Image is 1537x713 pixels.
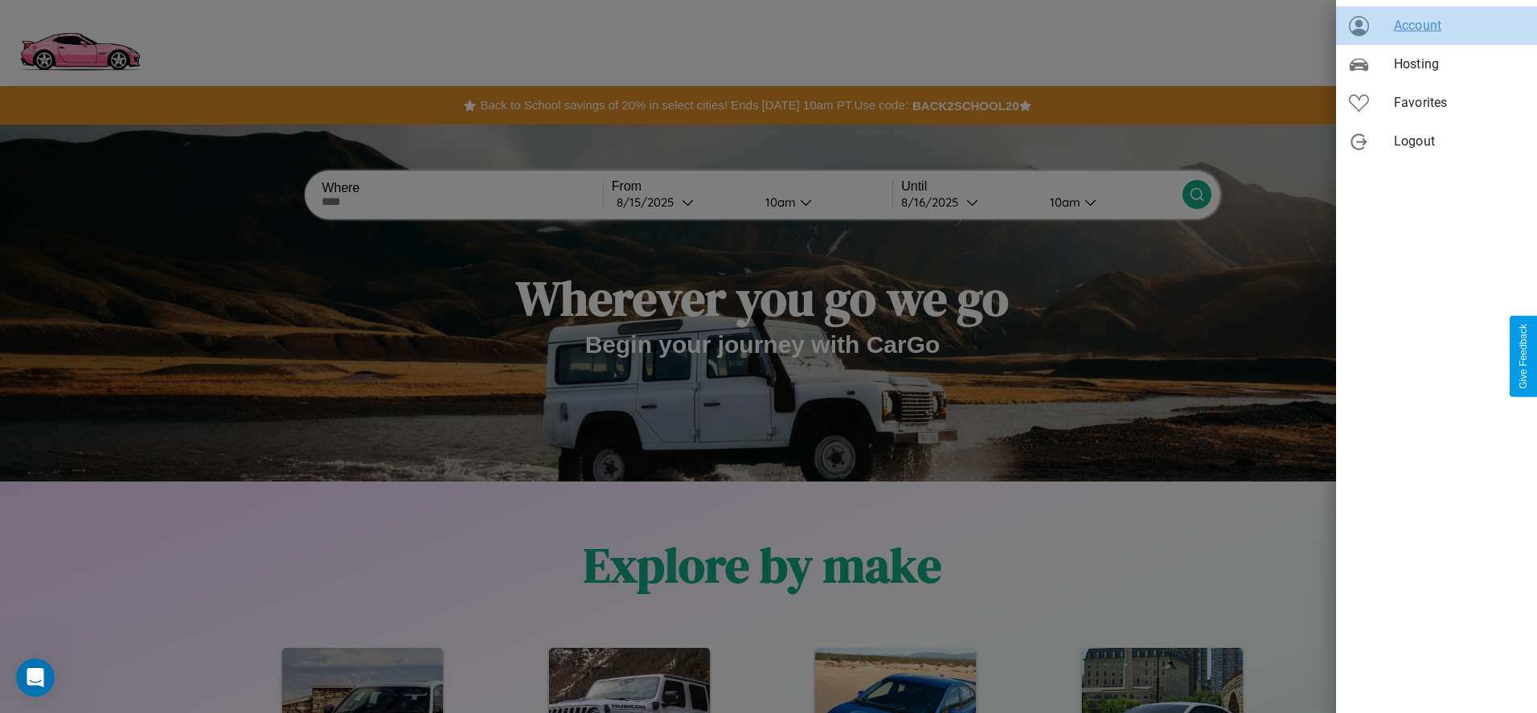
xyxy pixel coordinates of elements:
span: Logout [1394,132,1524,151]
div: Logout [1336,122,1537,161]
div: Hosting [1336,45,1537,84]
span: Hosting [1394,55,1524,74]
span: Favorites [1394,93,1524,113]
div: Give Feedback [1518,324,1529,389]
iframe: Intercom live chat [16,658,55,697]
div: Account [1336,6,1537,45]
div: Favorites [1336,84,1537,122]
span: Account [1394,16,1524,35]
